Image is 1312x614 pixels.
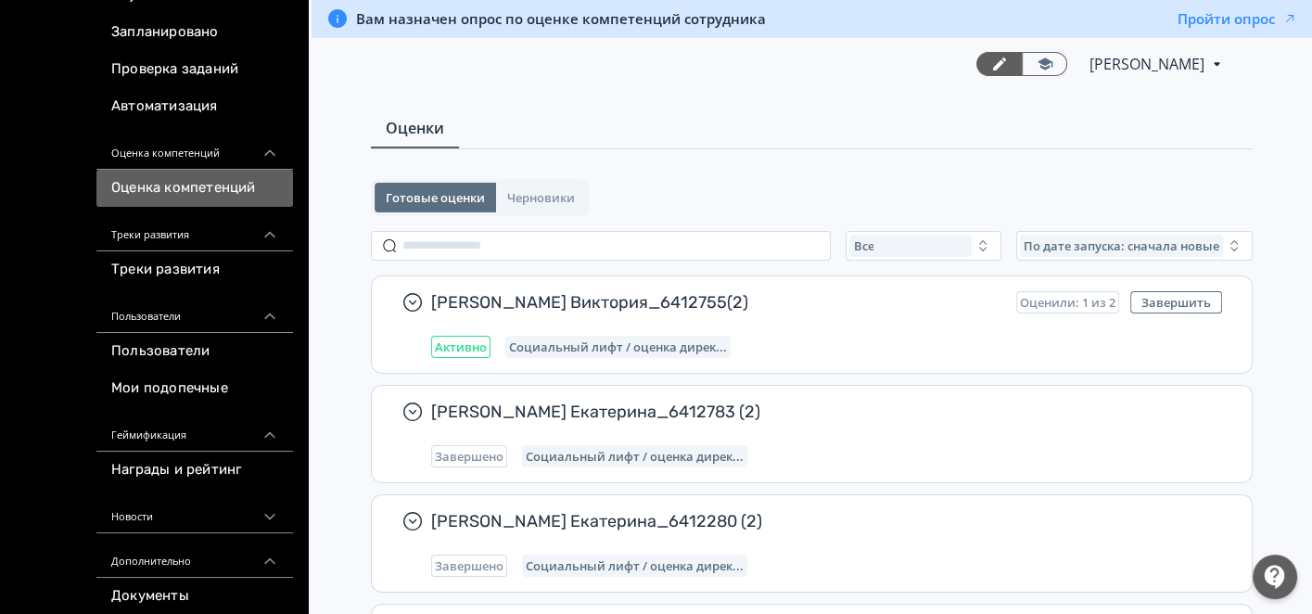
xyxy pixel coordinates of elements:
[96,170,293,207] a: Оценка компетенций
[96,14,293,51] a: Запланировано
[96,207,293,251] div: Треки развития
[1089,53,1207,75] span: Анна Петрухина
[1016,231,1253,261] button: По дате запуска: сначала новые
[96,51,293,88] a: Проверка заданий
[853,238,873,253] span: Все
[96,452,293,489] a: Награды и рейтинг
[509,339,727,354] span: Социальный лифт / оценка директора магазина
[435,558,503,573] span: Завершено
[846,231,1001,261] button: Все
[96,333,293,370] a: Пользователи
[1022,52,1067,76] a: Переключиться в режим ученика
[431,291,1001,313] span: [PERSON_NAME] Виктория_6412755(2)
[356,9,766,28] span: Вам назначен опрос по оценке компетенций сотрудника
[96,489,293,533] div: Новости
[1024,238,1219,253] span: По дате запуска: сначала новые
[435,449,503,464] span: Завершено
[431,401,1207,423] span: [PERSON_NAME] Екатерина_6412783 (2)
[96,288,293,333] div: Пользователи
[96,533,293,578] div: Дополнительно
[386,117,444,139] span: Оценки
[96,251,293,288] a: Треки развития
[386,190,485,205] span: Готовые оценки
[435,339,487,354] span: Активно
[96,88,293,125] a: Автоматизация
[96,125,293,170] div: Оценка компетенций
[507,190,575,205] span: Черновики
[1178,9,1297,28] button: Пройти опрос
[431,510,1207,532] span: [PERSON_NAME] Екатерина_6412280 (2)
[1130,291,1222,313] button: Завершить
[1020,295,1115,310] span: Оценили: 1 из 2
[526,449,744,464] span: Социальный лифт / оценка директора магазина
[96,370,293,407] a: Мои подопечные
[496,183,586,212] button: Черновики
[375,183,496,212] button: Готовые оценки
[526,558,744,573] span: Социальный лифт / оценка директора магазина
[96,407,293,452] div: Геймификация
